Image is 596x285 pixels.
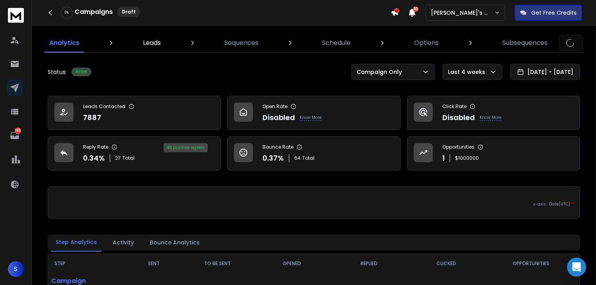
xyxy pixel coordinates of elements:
[7,128,23,143] a: 166
[224,38,258,48] p: Sequences
[407,136,580,171] a: Opportunities1$1000000
[54,201,573,207] p: x-axis : Date(UTC)
[414,38,439,48] p: Options
[262,112,295,123] p: Disabled
[262,144,293,150] p: Bounce Rate
[442,144,474,150] p: Opportunities
[115,155,121,161] span: 27
[44,33,84,52] a: Analytics
[482,254,580,273] th: OPPORTUNITIES
[48,136,221,171] a: Reply Rate0.34%27Total4% positive replies
[227,136,400,171] a: Bounce Rate0.37%64Total
[83,112,101,123] p: 7887
[48,254,129,273] th: STEP
[317,33,355,52] a: Schedule
[327,254,411,273] th: REPLIED
[83,103,125,110] p: Leads Contacted
[8,8,24,23] img: logo
[262,103,287,110] p: Open Rate
[455,155,479,161] p: $ 1000000
[480,114,501,121] p: Know More
[448,68,488,76] p: Last 4 weeks
[407,96,580,130] a: Click RateDisabledKnow More
[8,261,24,277] button: S
[143,38,161,48] p: Leads
[145,234,204,251] button: Bounce Analytics
[442,103,467,110] p: Click Rate
[65,10,69,15] p: 0 %
[567,258,586,277] div: Open Intercom Messenger
[227,96,400,130] a: Open RateDisabledKnow More
[83,144,108,150] p: Reply Rate
[515,5,582,21] button: Get Free Credits
[48,68,67,76] p: Status:
[122,155,135,161] span: Total
[411,254,482,273] th: CLICKED
[49,38,79,48] p: Analytics
[322,38,351,48] p: Schedule
[431,9,494,17] p: [PERSON_NAME]'s Workspace
[442,112,475,123] p: Disabled
[409,33,444,52] a: Options
[118,7,140,17] div: Draft
[294,155,301,161] span: 64
[164,143,208,152] div: 4 % positive replies
[108,234,139,251] button: Activity
[300,114,322,121] p: Know More
[256,254,327,273] th: OPENED
[51,233,102,252] button: Step Analytics
[357,68,405,76] p: Campaign Only
[48,96,221,130] a: Leads Contacted7887
[531,9,577,17] p: Get Free Credits
[502,38,548,48] p: Subsequences
[262,153,284,164] p: 0.37 %
[71,68,91,76] div: Active
[83,153,105,164] p: 0.34 %
[302,155,314,161] span: Total
[129,254,178,273] th: SENT
[510,64,580,80] button: [DATE] - [DATE]
[220,33,263,52] a: Sequences
[498,33,552,52] a: Subsequences
[75,7,113,17] h1: Campaigns
[15,128,21,134] p: 166
[138,33,166,52] a: Leads
[442,153,445,164] p: 1
[413,6,419,12] span: 50
[178,254,257,273] th: TO BE SENT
